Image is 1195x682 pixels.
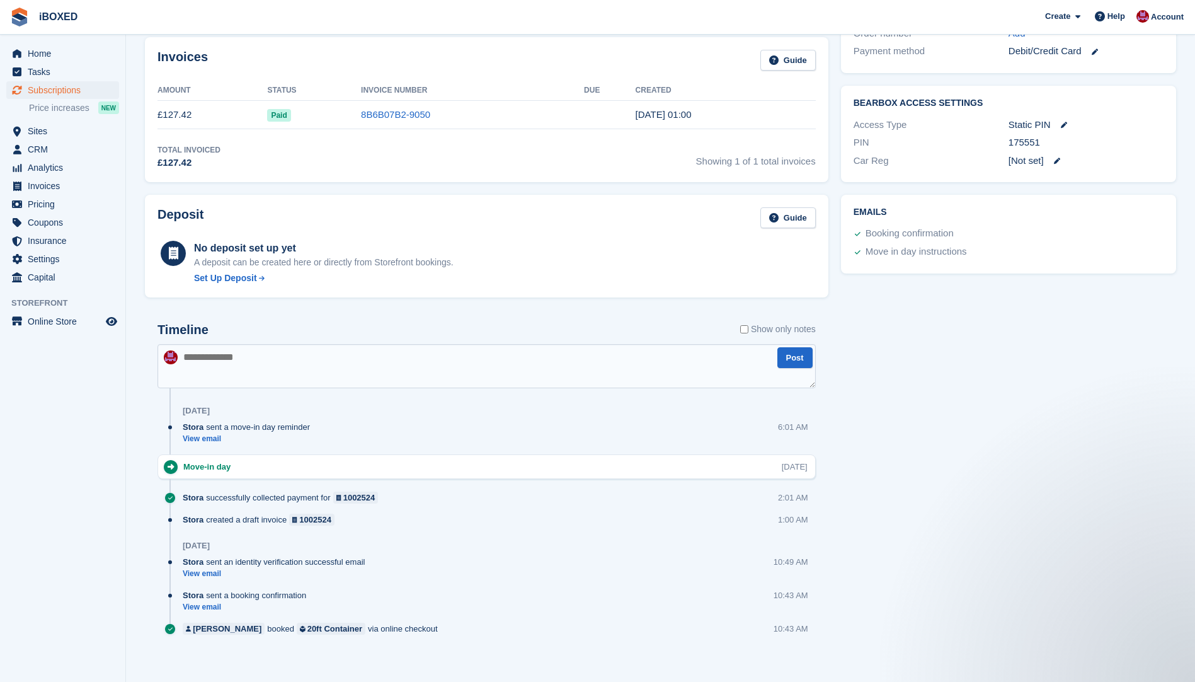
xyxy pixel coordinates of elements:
[183,421,203,433] span: Stora
[696,144,816,170] span: Showing 1 of 1 total invoices
[28,122,103,140] span: Sites
[1136,10,1149,23] img: Amanda Forder
[157,144,220,156] div: Total Invoiced
[28,250,103,268] span: Settings
[1009,136,1164,150] div: 175551
[6,269,119,286] a: menu
[183,556,371,568] div: sent an identity verification successful email
[1009,118,1164,132] div: Static PIN
[194,241,454,256] div: No deposit set up yet
[157,81,267,101] th: Amount
[778,492,808,504] div: 2:01 AM
[28,63,103,81] span: Tasks
[6,45,119,62] a: menu
[866,245,967,260] div: Move in day instructions
[183,492,384,504] div: successfully collected payment for
[636,109,692,120] time: 2025-10-07 00:00:05 UTC
[1045,10,1070,23] span: Create
[6,63,119,81] a: menu
[28,159,103,176] span: Analytics
[28,269,103,286] span: Capital
[740,323,816,336] label: Show only notes
[774,623,808,635] div: 10:43 AM
[6,232,119,250] a: menu
[28,313,103,330] span: Online Store
[778,514,808,526] div: 1:00 AM
[183,589,312,601] div: sent a booking confirmation
[297,623,365,635] a: 20ft Container
[28,141,103,158] span: CRM
[183,492,203,504] span: Stora
[28,232,103,250] span: Insurance
[183,569,371,579] a: View email
[6,177,119,195] a: menu
[104,314,119,329] a: Preview store
[774,589,808,601] div: 10:43 AM
[11,297,125,309] span: Storefront
[6,195,119,213] a: menu
[267,109,290,122] span: Paid
[854,136,1009,150] div: PIN
[183,541,210,551] div: [DATE]
[6,141,119,158] a: menu
[361,81,584,101] th: Invoice Number
[774,556,808,568] div: 10:49 AM
[854,154,1009,168] div: Car Reg
[183,514,203,526] span: Stora
[307,623,362,635] div: 20ft Container
[760,50,816,71] a: Guide
[1151,11,1184,23] span: Account
[183,623,265,635] a: [PERSON_NAME]
[183,421,316,433] div: sent a move-in day reminder
[157,323,209,337] h2: Timeline
[183,406,210,416] div: [DATE]
[1009,44,1164,59] div: Debit/Credit Card
[10,8,29,26] img: stora-icon-8386f47178a22dfd0bd8f6a31ec36ba5ce8667c1dd55bd0f319d3a0aa187defe.svg
[1107,10,1125,23] span: Help
[183,589,203,601] span: Stora
[183,602,312,613] a: View email
[164,350,178,364] img: Amanda Forder
[98,101,119,114] div: NEW
[183,514,341,526] div: created a draft invoice
[6,159,119,176] a: menu
[157,156,220,170] div: £127.42
[183,461,237,473] div: Move-in day
[6,250,119,268] a: menu
[183,556,203,568] span: Stora
[28,195,103,213] span: Pricing
[183,434,316,444] a: View email
[361,109,430,120] a: 8B6B07B2-9050
[854,44,1009,59] div: Payment method
[194,256,454,269] p: A deposit can be created here or directly from Storefront bookings.
[866,226,954,241] div: Booking confirmation
[854,207,1164,217] h2: Emails
[194,272,454,285] a: Set Up Deposit
[636,81,816,101] th: Created
[29,102,89,114] span: Price increases
[333,492,379,504] a: 1002524
[34,6,83,27] a: iBOXED
[183,623,444,635] div: booked via online checkout
[157,207,203,228] h2: Deposit
[777,347,813,368] button: Post
[28,214,103,231] span: Coupons
[584,81,636,101] th: Due
[28,81,103,99] span: Subscriptions
[193,623,261,635] div: [PERSON_NAME]
[299,514,331,526] div: 1002524
[782,461,808,473] div: [DATE]
[29,101,119,115] a: Price increases NEW
[6,313,119,330] a: menu
[157,101,267,129] td: £127.42
[740,323,748,336] input: Show only notes
[194,272,257,285] div: Set Up Deposit
[28,45,103,62] span: Home
[6,81,119,99] a: menu
[289,514,334,526] a: 1002524
[343,492,375,504] div: 1002524
[6,122,119,140] a: menu
[854,118,1009,132] div: Access Type
[157,50,208,71] h2: Invoices
[854,98,1164,108] h2: BearBox Access Settings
